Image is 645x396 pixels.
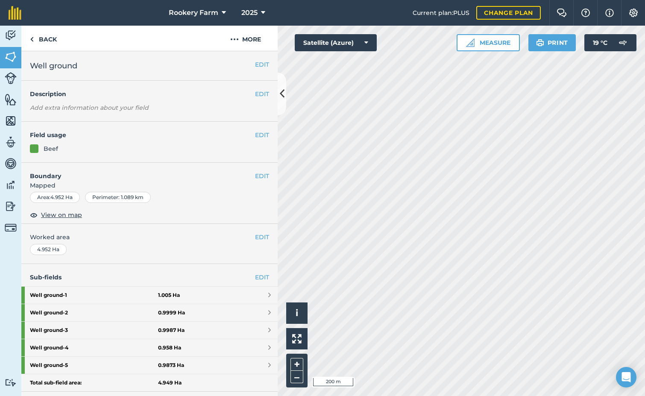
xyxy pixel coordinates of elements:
[466,38,475,47] img: Ruler icon
[30,322,158,339] strong: Well ground - 3
[528,34,576,51] button: Print
[5,222,17,234] img: svg+xml;base64,PD94bWwgdmVyc2lvbj0iMS4wIiBlbmNvZGluZz0idXRmLTgiPz4KPCEtLSBHZW5lcmF0b3I6IEFkb2JlIE...
[9,6,21,20] img: fieldmargin Logo
[21,304,278,321] a: Well ground-20.9999 Ha
[605,8,614,18] img: svg+xml;base64,PHN2ZyB4bWxucz0iaHR0cDovL3d3dy53My5vcmcvMjAwMC9zdmciIHdpZHRoPSIxNyIgaGVpZ2h0PSIxNy...
[30,89,269,99] h4: Description
[255,171,269,181] button: EDIT
[290,371,303,383] button: –
[30,34,34,44] img: svg+xml;base64,PHN2ZyB4bWxucz0iaHR0cDovL3d3dy53My5vcmcvMjAwMC9zdmciIHdpZHRoPSI5IiBoZWlnaHQ9IjI0Ii...
[593,34,607,51] span: 19 ° C
[255,273,269,282] a: EDIT
[30,60,77,72] span: Well ground
[457,34,520,51] button: Measure
[295,34,377,51] button: Satellite (Azure)
[557,9,567,17] img: Two speech bubbles overlapping with the left bubble in the forefront
[158,292,180,299] strong: 1.005 Ha
[286,302,308,324] button: i
[5,200,17,213] img: svg+xml;base64,PD94bWwgdmVyc2lvbj0iMS4wIiBlbmNvZGluZz0idXRmLTgiPz4KPCEtLSBHZW5lcmF0b3I6IEFkb2JlIE...
[5,378,17,387] img: svg+xml;base64,PD94bWwgdmVyc2lvbj0iMS4wIiBlbmNvZGluZz0idXRmLTgiPz4KPCEtLSBHZW5lcmF0b3I6IEFkb2JlIE...
[628,9,639,17] img: A cog icon
[536,38,544,48] img: svg+xml;base64,PHN2ZyB4bWxucz0iaHR0cDovL3d3dy53My5vcmcvMjAwMC9zdmciIHdpZHRoPSIxOSIgaGVpZ2h0PSIyNC...
[230,34,239,44] img: svg+xml;base64,PHN2ZyB4bWxucz0iaHR0cDovL3d3dy53My5vcmcvMjAwMC9zdmciIHdpZHRoPSIyMCIgaGVpZ2h0PSIyNC...
[158,327,185,334] strong: 0.9987 Ha
[5,114,17,127] img: svg+xml;base64,PHN2ZyB4bWxucz0iaHR0cDovL3d3dy53My5vcmcvMjAwMC9zdmciIHdpZHRoPSI1NiIgaGVpZ2h0PSI2MC...
[5,179,17,191] img: svg+xml;base64,PD94bWwgdmVyc2lvbj0iMS4wIiBlbmNvZGluZz0idXRmLTgiPz4KPCEtLSBHZW5lcmF0b3I6IEFkb2JlIE...
[21,322,278,339] a: Well ground-30.9987 Ha
[30,210,82,220] button: View on map
[30,304,158,321] strong: Well ground - 2
[158,309,185,316] strong: 0.9999 Ha
[255,60,269,69] button: EDIT
[214,26,278,51] button: More
[5,72,17,84] img: svg+xml;base64,PD94bWwgdmVyc2lvbj0iMS4wIiBlbmNvZGluZz0idXRmLTgiPz4KPCEtLSBHZW5lcmF0b3I6IEFkb2JlIE...
[614,34,631,51] img: svg+xml;base64,PD94bWwgdmVyc2lvbj0iMS4wIiBlbmNvZGluZz0idXRmLTgiPz4KPCEtLSBHZW5lcmF0b3I6IEFkb2JlIE...
[296,308,298,318] span: i
[30,357,158,374] strong: Well ground - 5
[85,192,151,203] div: Perimeter : 1.089 km
[5,50,17,63] img: svg+xml;base64,PHN2ZyB4bWxucz0iaHR0cDovL3d3dy53My5vcmcvMjAwMC9zdmciIHdpZHRoPSI1NiIgaGVpZ2h0PSI2MC...
[169,8,218,18] span: Rookery Farm
[584,34,636,51] button: 19 °C
[616,367,636,387] div: Open Intercom Messenger
[44,144,58,153] div: Beef
[158,362,184,369] strong: 0.9873 Ha
[5,29,17,42] img: svg+xml;base64,PD94bWwgdmVyc2lvbj0iMS4wIiBlbmNvZGluZz0idXRmLTgiPz4KPCEtLSBHZW5lcmF0b3I6IEFkb2JlIE...
[41,210,82,220] span: View on map
[30,244,67,255] div: 4.952 Ha
[21,26,65,51] a: Back
[30,104,149,111] em: Add extra information about your field
[30,287,158,304] strong: Well ground - 1
[255,232,269,242] button: EDIT
[30,379,158,386] strong: Total sub-field area:
[21,287,278,304] a: Well ground-11.005 Ha
[5,136,17,149] img: svg+xml;base64,PD94bWwgdmVyc2lvbj0iMS4wIiBlbmNvZGluZz0idXRmLTgiPz4KPCEtLSBHZW5lcmF0b3I6IEFkb2JlIE...
[241,8,258,18] span: 2025
[255,130,269,140] button: EDIT
[21,181,278,190] span: Mapped
[290,358,303,371] button: +
[5,93,17,106] img: svg+xml;base64,PHN2ZyB4bWxucz0iaHR0cDovL3d3dy53My5vcmcvMjAwMC9zdmciIHdpZHRoPSI1NiIgaGVpZ2h0PSI2MC...
[30,339,158,356] strong: Well ground - 4
[158,344,181,351] strong: 0.958 Ha
[30,232,269,242] span: Worked area
[21,273,278,282] h4: Sub-fields
[30,210,38,220] img: svg+xml;base64,PHN2ZyB4bWxucz0iaHR0cDovL3d3dy53My5vcmcvMjAwMC9zdmciIHdpZHRoPSIxOCIgaGVpZ2h0PSIyNC...
[30,130,255,140] h4: Field usage
[21,357,278,374] a: Well ground-50.9873 Ha
[255,89,269,99] button: EDIT
[580,9,591,17] img: A question mark icon
[292,334,302,343] img: Four arrows, one pointing top left, one top right, one bottom right and the last bottom left
[5,157,17,170] img: svg+xml;base64,PD94bWwgdmVyc2lvbj0iMS4wIiBlbmNvZGluZz0idXRmLTgiPz4KPCEtLSBHZW5lcmF0b3I6IEFkb2JlIE...
[158,379,182,386] strong: 4.949 Ha
[21,339,278,356] a: Well ground-40.958 Ha
[413,8,469,18] span: Current plan : PLUS
[476,6,541,20] a: Change plan
[30,192,80,203] div: Area : 4.952 Ha
[21,163,255,181] h4: Boundary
